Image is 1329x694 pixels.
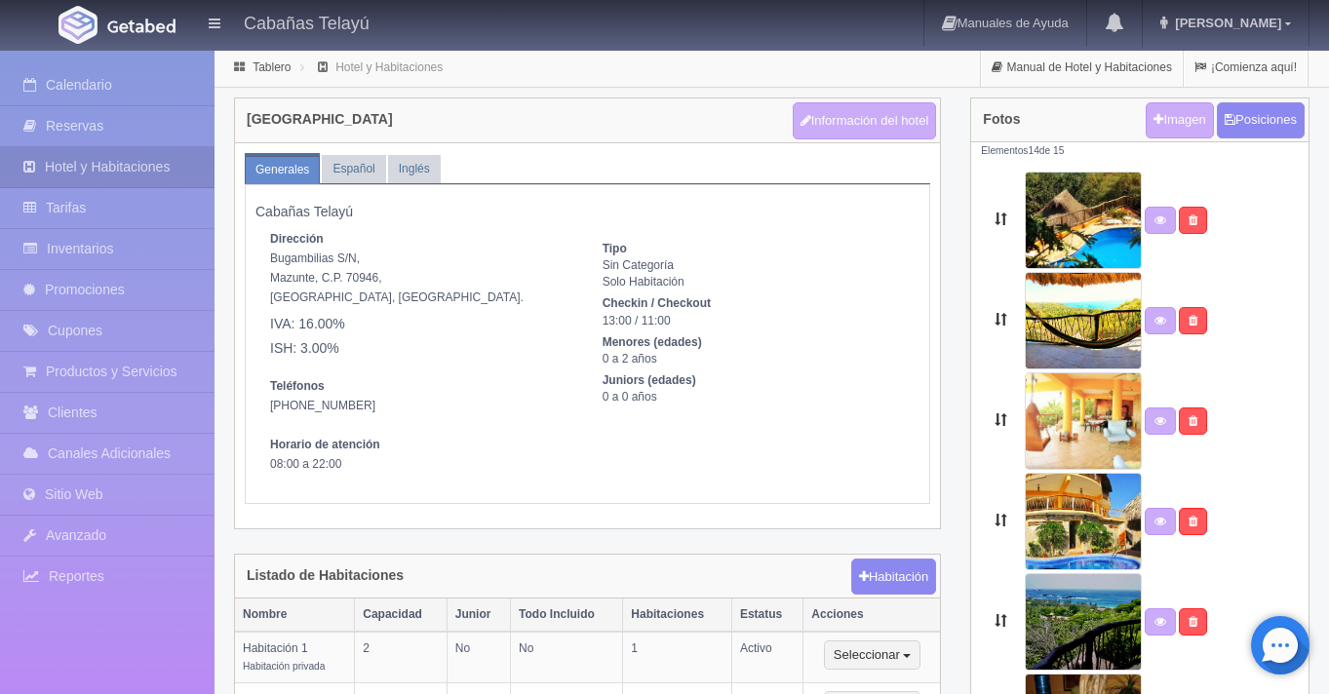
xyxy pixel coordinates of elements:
[603,313,906,329] dd: 13:00 / 11:00
[247,112,393,127] h4: [GEOGRAPHIC_DATA]
[235,598,355,632] th: Nombre
[603,351,906,367] dd: 0 a 2 años
[1025,272,1142,369] img: 562_6621.jpg
[623,598,732,632] th: Habitaciones
[244,10,370,34] h4: Cabañas Telayú
[447,632,510,682] td: No
[1025,473,1142,570] img: 562_6622.jpg
[243,661,325,672] small: Habitación privada
[981,49,1183,87] a: Manual de Hotel y Habitaciones
[603,372,906,389] dt: Juniors (edades)
[731,598,802,632] th: Estatus
[270,376,573,474] address: [PHONE_NUMBER] 08:00 a 22:00
[824,640,920,670] button: Seleccionar
[803,598,940,632] th: Acciones
[270,317,573,331] h5: IVA: 16.00%
[447,598,510,632] th: Junior
[981,145,1064,156] small: Elementos de 15
[1028,145,1038,156] span: 14
[603,257,906,290] dd: Sin Categoría Solo Habitación
[511,598,623,632] th: Todo Incluido
[511,632,623,682] td: No
[603,241,906,257] dt: Tipo
[1025,372,1142,470] img: 562_6627.png
[253,60,291,74] a: Tablero
[983,112,1020,127] h4: Fotos
[793,102,937,139] button: Información del hotel
[603,389,906,405] dd: 0 a 0 años
[731,632,802,682] td: Activo
[603,334,906,351] dt: Menores (edades)
[335,60,443,74] a: Hotel y Habitaciones
[270,438,380,451] strong: Horario de atención
[107,19,176,33] img: Getabed
[245,156,320,184] a: Generales
[59,6,98,44] img: Getabed
[322,155,385,183] a: Español
[247,568,404,583] h4: Listado de Habitaciones
[851,559,936,596] button: Habitación
[235,632,355,682] td: Habitación 1
[623,632,732,682] td: 1
[1184,49,1308,87] a: ¡Comienza aquí!
[1025,573,1142,671] img: 562_6620.jpg
[355,598,448,632] th: Capacidad
[355,632,448,682] td: 2
[270,232,324,246] strong: Dirección
[1170,16,1281,30] span: [PERSON_NAME]
[255,205,919,219] h5: Cabañas Telayú
[270,379,325,393] strong: Teléfonos
[1146,102,1213,138] a: Imagen
[1217,102,1305,138] button: Posiciones
[270,341,573,356] h5: ISH: 3.00%
[603,295,906,312] dt: Checkin / Checkout
[270,229,573,357] address: Bugambilias S/N, Mazunte, C.P. 70946, [GEOGRAPHIC_DATA], [GEOGRAPHIC_DATA].
[1025,172,1142,269] img: 562_6619.jpg
[388,155,441,183] a: Inglés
